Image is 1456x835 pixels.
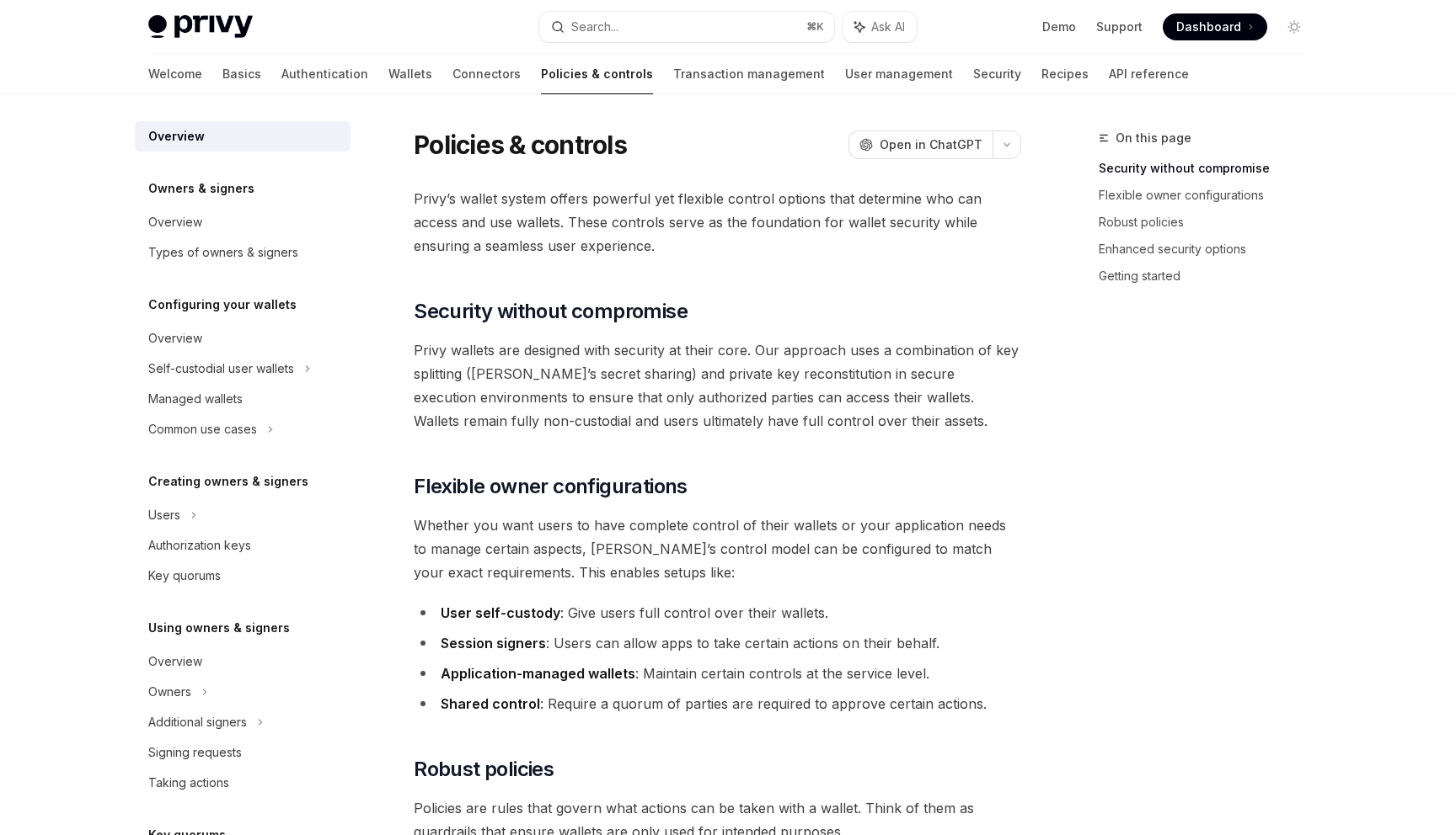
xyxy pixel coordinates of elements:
[880,136,982,153] span: Open in ChatGPT
[414,513,1021,584] span: Whether you want users to have complete control of their wallets or your application needs to man...
[414,601,1021,625] li: : Give users full control over their wallets.
[148,178,254,199] h5: Owners & signers
[1099,155,1321,182] a: Security without compromise
[148,242,298,263] div: Types of owners & signers
[135,323,351,354] a: Overview
[148,471,308,492] h5: Creating owners & signers
[135,768,351,798] a: Taking actions
[414,473,688,500] span: Flexible owner configurations
[571,17,618,37] div: Search...
[148,126,205,146] div: Overview
[135,646,351,677] a: Overview
[1109,54,1189,94] a: API reference
[452,54,521,94] a: Connectors
[1163,13,1267,40] a: Dashboard
[414,130,627,160] h1: Policies & controls
[541,54,653,94] a: Policies & controls
[843,12,917,42] button: Ask AI
[148,682,191,702] div: Owners
[148,54,202,94] a: Welcome
[848,130,993,159] button: Open in ChatGPT
[441,665,635,682] strong: Application-managed wallets
[148,566,221,586] div: Key quorums
[135,561,351,591] a: Key quorums
[135,237,351,268] a: Types of owners & signers
[1099,263,1321,290] a: Getting started
[388,54,432,94] a: Wallets
[148,359,294,379] div: Self-custodial user wallets
[281,54,368,94] a: Authentication
[148,773,229,793] div: Taking actions
[148,712,247,732] div: Additional signers
[806,20,824,34] span: ⌘ K
[414,631,1021,655] li: : Users can allow apps to take certain actions on their behalf.
[148,295,297,315] h5: Configuring your wallets
[1096,19,1143,35] a: Support
[148,505,180,525] div: Users
[148,389,243,409] div: Managed wallets
[1099,209,1321,236] a: Robust policies
[148,652,202,672] div: Overview
[148,212,202,232] div: Overview
[973,54,1021,94] a: Security
[148,15,253,39] img: light logo
[414,692,1021,715] li: : Require a quorum of parties are required to approve certain actions.
[871,19,905,35] span: Ask AI
[1116,128,1191,148] span: On this page
[135,121,351,152] a: Overview
[441,635,546,652] strong: Session signers
[1099,236,1321,263] a: Enhanced security options
[441,604,560,621] strong: User self-custody
[148,328,202,348] div: Overview
[135,737,351,768] a: Signing requests
[148,618,290,638] h5: Using owners & signers
[1281,13,1308,40] button: Toggle dark mode
[1042,19,1076,35] a: Demo
[441,695,540,712] strong: Shared control
[148,419,257,439] div: Common use cases
[1041,54,1089,94] a: Recipes
[414,756,554,783] span: Robust policies
[539,12,834,42] button: Search...⌘K
[414,187,1021,258] span: Privy’s wallet system offers powerful yet flexible control options that determine who can access ...
[135,207,351,237] a: Overview
[1176,19,1241,35] span: Dashboard
[414,662,1021,685] li: : Maintain certain controls at the service level.
[135,384,351,414] a: Managed wallets
[673,54,825,94] a: Transaction management
[135,530,351,561] a: Authorization keys
[414,338,1021,433] span: Privy wallets are designed with security at their core. Our approach uses a combination of key sp...
[1099,182,1321,209] a: Flexible owner configurations
[148,535,251,556] div: Authorization keys
[845,54,953,94] a: User management
[414,298,688,325] span: Security without compromise
[222,54,261,94] a: Basics
[148,742,242,763] div: Signing requests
